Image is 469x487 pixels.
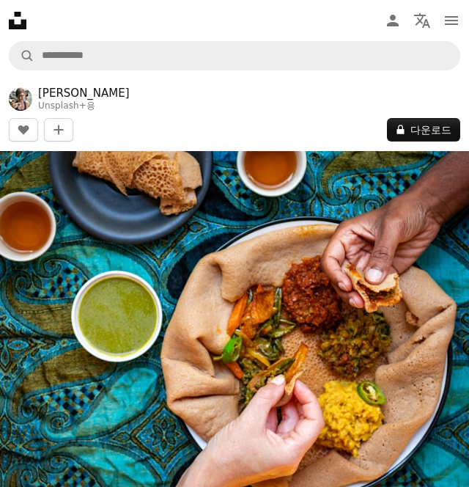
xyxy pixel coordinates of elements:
[9,87,32,111] img: Monika Borys의 프로필로 이동
[437,6,466,35] button: 메뉴
[10,42,34,70] button: Unsplash 검색
[9,12,26,29] a: 홈 — Unsplash
[38,86,130,100] a: [PERSON_NAME]
[9,41,460,70] form: 사이트 전체에서 이미지 찾기
[387,118,460,142] button: 다운로드
[378,6,407,35] a: 로그인 / 가입
[9,118,38,142] button: 좋아요
[38,100,130,112] div: 용
[44,118,73,142] button: 컬렉션에 추가
[38,100,86,111] a: Unsplash+
[407,6,437,35] button: 언어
